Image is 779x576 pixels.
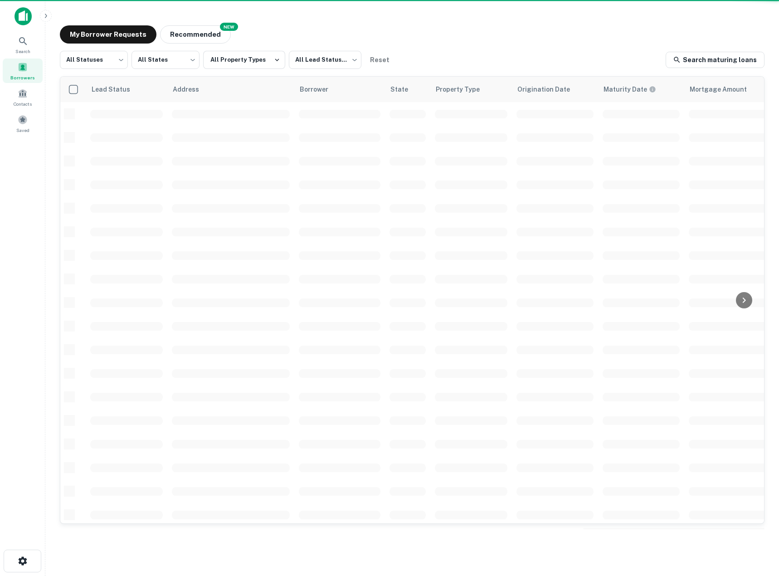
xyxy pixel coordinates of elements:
[436,84,492,95] span: Property Type
[203,51,285,69] button: All Property Types
[289,48,361,72] div: All Lead Statuses
[517,84,582,95] span: Origination Date
[14,100,32,107] span: Contacts
[734,503,779,547] iframe: Chat Widget
[3,85,43,109] a: Contacts
[60,48,128,72] div: All Statuses
[86,77,167,102] th: Lead Status
[3,59,43,83] a: Borrowers
[390,84,420,95] span: State
[160,25,231,44] button: Recommended
[10,74,35,81] span: Borrowers
[598,77,684,102] th: Maturity dates displayed may be estimated. Please contact the lender for the most accurate maturi...
[16,127,29,134] span: Saved
[3,111,43,136] a: Saved
[294,77,385,102] th: Borrower
[220,23,238,31] div: NEW
[60,25,156,44] button: My Borrower Requests
[300,84,340,95] span: Borrower
[684,77,775,102] th: Mortgage Amount
[690,84,759,95] span: Mortgage Amount
[365,51,394,69] button: Reset
[666,52,764,68] a: Search maturing loans
[604,84,647,94] h6: Maturity Date
[15,48,30,55] span: Search
[512,77,598,102] th: Origination Date
[385,77,430,102] th: State
[15,7,32,25] img: capitalize-icon.png
[173,84,211,95] span: Address
[131,48,200,72] div: All States
[430,77,512,102] th: Property Type
[604,84,656,94] div: Maturity dates displayed may be estimated. Please contact the lender for the most accurate maturi...
[3,32,43,57] a: Search
[91,84,142,95] span: Lead Status
[604,84,668,94] span: Maturity dates displayed may be estimated. Please contact the lender for the most accurate maturi...
[167,77,294,102] th: Address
